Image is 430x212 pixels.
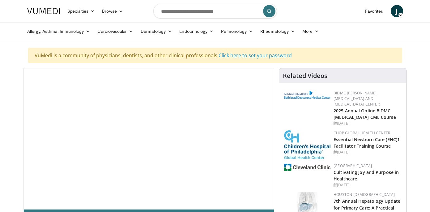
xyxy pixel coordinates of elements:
h4: Related Videos [283,72,327,80]
a: Cultivating Joy and Purpose in Healthcare [334,169,399,182]
div: [DATE] [334,149,401,155]
a: Pulmonology [217,25,257,37]
a: Houston [DEMOGRAPHIC_DATA] [334,192,395,197]
a: More [299,25,322,37]
a: [GEOGRAPHIC_DATA] [334,163,372,168]
a: CHOP Global Health Center [334,130,390,136]
a: Dermatology [137,25,176,37]
a: Allergy, Asthma, Immunology [23,25,94,37]
img: c96b19ec-a48b-46a9-9095-935f19585444.png.150x105_q85_autocrop_double_scale_upscale_version-0.2.png [284,91,330,99]
a: Favorites [361,5,387,17]
a: Click here to set your password [219,52,292,59]
a: Cardiovascular [94,25,137,37]
img: 1ef99228-8384-4f7a-af87-49a18d542794.png.150x105_q85_autocrop_double_scale_upscale_version-0.2.jpg [284,164,330,171]
a: Essential Newborn Care (ENC)1 Facilitator Training Course [334,136,400,149]
video-js: Video Player [24,68,274,210]
div: [DATE] [334,121,401,126]
a: 2025 Annual Online BIDMC [MEDICAL_DATA] CME Course [334,108,396,120]
a: BIDMC [PERSON_NAME][MEDICAL_DATA] and [MEDICAL_DATA] Center [334,90,380,107]
a: J [391,5,403,17]
input: Search topics, interventions [153,4,277,19]
a: Rheumatology [257,25,299,37]
img: 8fbf8b72-0f77-40e1-90f4-9648163fd298.jpg.150x105_q85_autocrop_double_scale_upscale_version-0.2.jpg [284,130,330,159]
a: Specialties [64,5,99,17]
img: VuMedi Logo [27,8,60,14]
a: Endocrinology [176,25,217,37]
div: [DATE] [334,182,401,188]
div: VuMedi is a community of physicians, dentists, and other clinical professionals. [28,48,402,63]
a: Browse [98,5,127,17]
